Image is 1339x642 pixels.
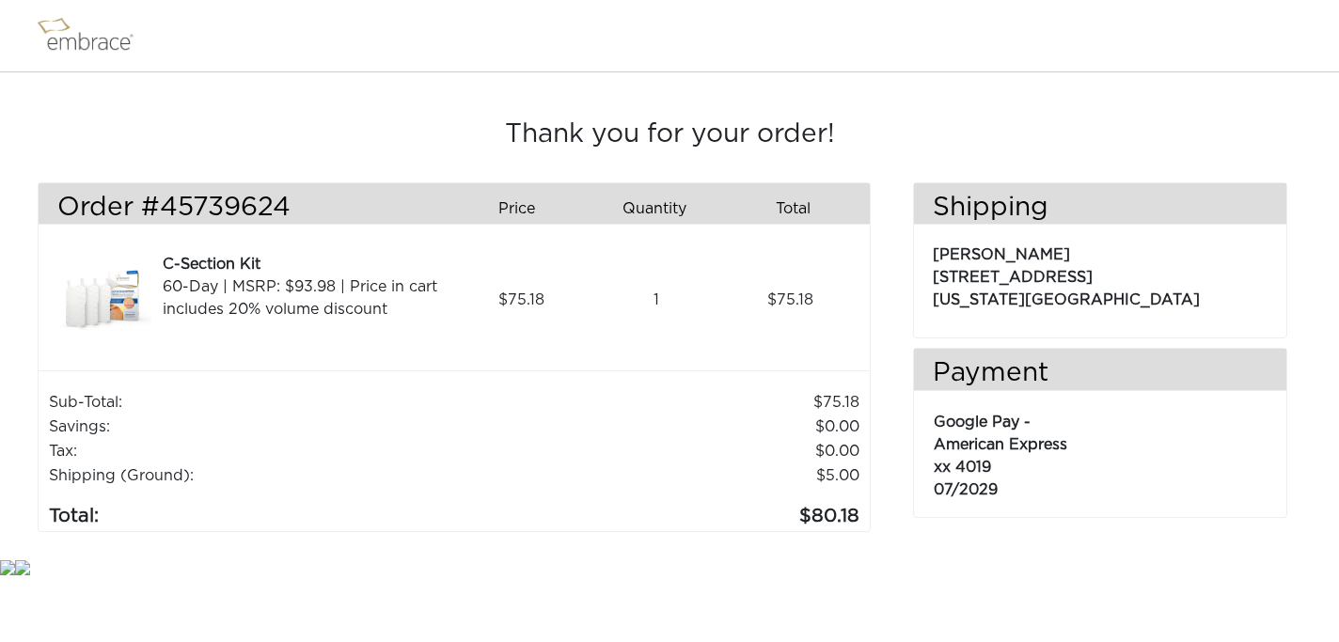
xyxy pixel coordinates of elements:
td: Shipping (Ground): [48,463,495,488]
div: C-Section Kit [163,253,448,275]
td: Total: [48,488,495,531]
span: xx 4019 [934,460,991,475]
span: 1 [654,289,659,311]
h3: Shipping [914,193,1286,225]
span: 75.18 [767,289,813,311]
div: Price [454,193,592,225]
td: Sub-Total: [48,390,495,415]
td: 75.18 [495,390,860,415]
td: Savings : [48,415,495,439]
td: $5.00 [495,463,860,488]
span: 75.18 [498,289,544,311]
td: Tax: [48,439,495,463]
h3: Order #45739624 [57,193,440,225]
img: d2f91f46-8dcf-11e7-b919-02e45ca4b85b.jpeg [57,253,151,347]
img: star.gif [15,560,30,575]
span: Quantity [622,197,686,220]
td: 0.00 [495,439,860,463]
div: 60-Day | MSRP: $93.98 | Price in cart includes 20% volume discount [163,275,448,321]
span: Google Pay - American Express [934,415,1067,452]
td: 0.00 [495,415,860,439]
h3: Thank you for your order! [38,119,1301,151]
div: Total [732,193,870,225]
img: logo.png [33,12,155,59]
td: 80.18 [495,488,860,531]
p: [PERSON_NAME] [STREET_ADDRESS] [US_STATE][GEOGRAPHIC_DATA] [933,234,1268,311]
span: 07/2029 [934,482,998,497]
h3: Payment [914,358,1286,390]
